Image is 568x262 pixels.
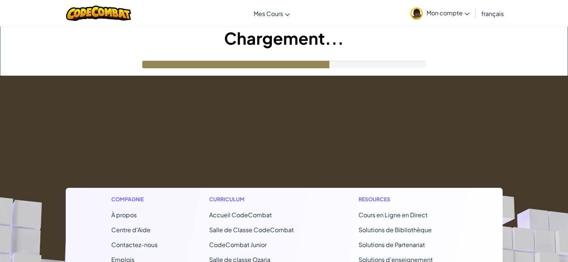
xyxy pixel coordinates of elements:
span: français [481,10,504,18]
a: CodeCombat Junior [209,241,267,249]
img: avatar [410,7,423,20]
a: Solutions de Partenariat [359,241,425,249]
a: français [478,3,508,23]
span: Mon compte [426,9,469,17]
span: Mes Cours [254,10,283,18]
h1: Curriculum [209,195,307,203]
h1: Compagnie [111,195,158,203]
a: Cours en Ligne en Direct [359,211,428,219]
a: Mon compte [407,1,473,25]
img: CodeCombat logo [66,6,131,21]
a: Mes Cours [250,3,294,23]
span: Contactez-nous [111,241,158,249]
h1: Resources [359,195,457,203]
a: À propos [111,211,137,219]
h1: Chargement... [0,26,568,50]
a: Centre d'Aide [111,226,150,234]
a: Solutions de Bibliothèque [359,226,432,234]
span: Accueil CodeCombat [209,211,272,219]
a: Salle de Classe CodeCombat [209,226,294,234]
